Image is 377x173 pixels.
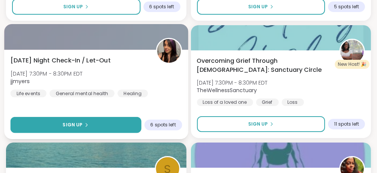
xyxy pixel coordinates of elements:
span: 5 spots left [334,4,359,10]
span: 11 spots left [334,121,359,127]
button: Sign Up [11,117,141,133]
span: 6 spots left [150,122,176,128]
div: Loss of a loved one [197,99,253,106]
span: Sign Up [63,3,83,10]
div: New Host! 🎉 [335,60,369,69]
span: [DATE] 7:30PM - 8:30PM EDT [197,79,268,86]
b: jjmyers [11,77,30,85]
div: Grief [256,99,279,106]
div: General mental health [50,90,114,97]
span: Overcoming Grief Through [DEMOGRAPHIC_DATA]: Sanctuary Circle [197,56,331,74]
div: Life events [11,90,47,97]
span: [DATE] 7:30PM - 8:30PM EDT [11,70,83,77]
div: Healing [118,90,148,97]
span: Sign Up [248,121,268,127]
div: Loss [282,99,304,106]
span: 6 spots left [150,4,174,10]
b: TheWellnessSanctuary [197,86,257,94]
span: [DATE] Night Check-In / Let-Out [11,56,111,65]
img: TheWellnessSanctuary [340,40,364,63]
span: Sign Up [63,121,83,128]
span: Sign Up [248,3,268,10]
button: Sign Up [197,116,325,132]
img: jjmyers [157,39,181,63]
